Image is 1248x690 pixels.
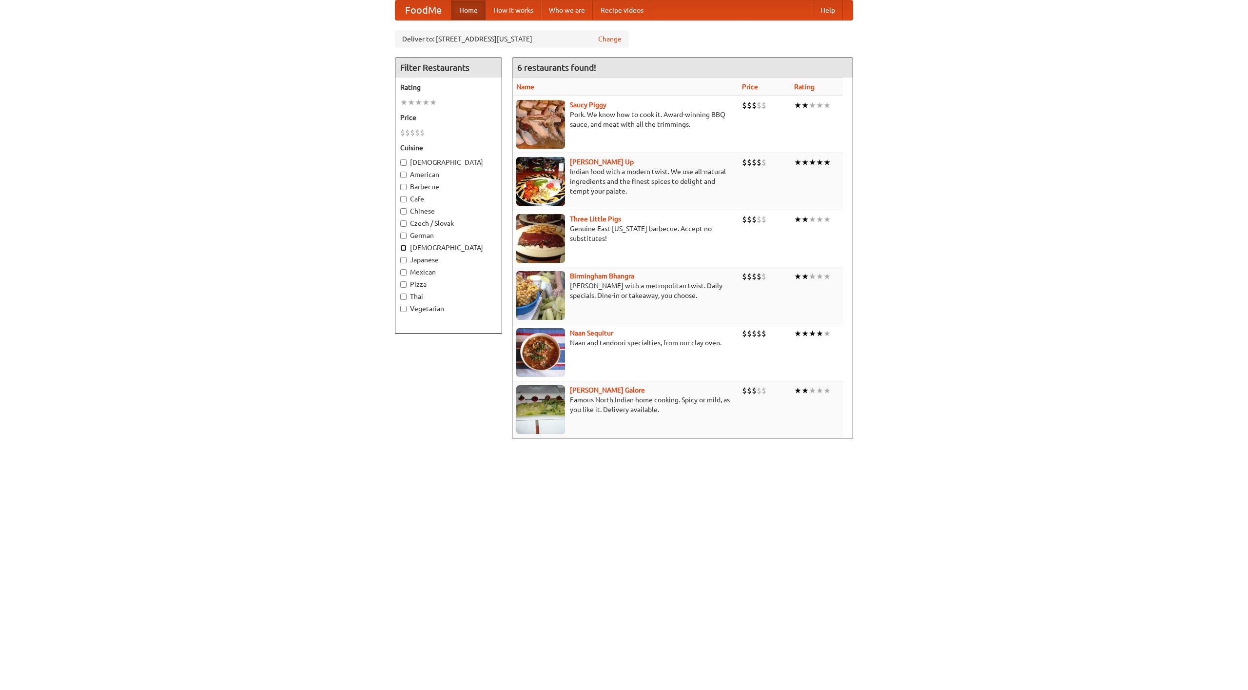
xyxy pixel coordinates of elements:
[400,279,497,289] label: Pizza
[816,271,823,282] li: ★
[570,329,613,337] a: Naan Sequitur
[801,157,809,168] li: ★
[761,328,766,339] li: $
[400,294,407,300] input: Thai
[400,267,497,277] label: Mexican
[809,100,816,111] li: ★
[816,157,823,168] li: ★
[400,281,407,288] input: Pizza
[408,97,415,108] li: ★
[451,0,486,20] a: Home
[598,34,622,44] a: Change
[752,157,757,168] li: $
[516,110,734,129] p: Pork. We know how to cook it. Award-winning BBQ sauce, and meat with all the trimmings.
[816,385,823,396] li: ★
[400,231,497,240] label: German
[400,158,497,167] label: [DEMOGRAPHIC_DATA]
[742,100,747,111] li: $
[516,395,734,414] p: Famous North Indian home cooking. Spicy or mild, as you like it. Delivery available.
[420,127,425,138] li: $
[761,271,766,282] li: $
[794,157,801,168] li: ★
[752,271,757,282] li: $
[747,100,752,111] li: $
[823,157,831,168] li: ★
[570,272,634,280] b: Birmingham Bhangra
[570,101,606,109] b: Saucy Piggy
[400,269,407,276] input: Mexican
[415,97,422,108] li: ★
[823,100,831,111] li: ★
[516,157,565,206] img: curryup.jpg
[516,281,734,300] p: [PERSON_NAME] with a metropolitan twist. Daily specials. Dine-in or takeaway, you choose.
[823,271,831,282] li: ★
[757,328,761,339] li: $
[742,271,747,282] li: $
[752,214,757,225] li: $
[400,184,407,190] input: Barbecue
[794,100,801,111] li: ★
[400,196,407,202] input: Cafe
[593,0,651,20] a: Recipe videos
[400,82,497,92] h5: Rating
[400,97,408,108] li: ★
[801,271,809,282] li: ★
[400,220,407,227] input: Czech / Slovak
[794,328,801,339] li: ★
[395,0,451,20] a: FoodMe
[742,214,747,225] li: $
[395,30,629,48] div: Deliver to: [STREET_ADDRESS][US_STATE]
[823,385,831,396] li: ★
[742,385,747,396] li: $
[794,271,801,282] li: ★
[516,83,534,91] a: Name
[400,127,405,138] li: $
[742,328,747,339] li: $
[747,214,752,225] li: $
[429,97,437,108] li: ★
[757,214,761,225] li: $
[400,170,497,179] label: American
[761,385,766,396] li: $
[400,245,407,251] input: [DEMOGRAPHIC_DATA]
[816,328,823,339] li: ★
[809,271,816,282] li: ★
[400,292,497,301] label: Thai
[570,215,621,223] b: Three Little Pigs
[809,157,816,168] li: ★
[809,328,816,339] li: ★
[761,157,766,168] li: $
[405,127,410,138] li: $
[415,127,420,138] li: $
[400,172,407,178] input: American
[400,304,497,314] label: Vegetarian
[400,218,497,228] label: Czech / Slovak
[757,100,761,111] li: $
[757,271,761,282] li: $
[761,214,766,225] li: $
[400,233,407,239] input: German
[801,100,809,111] li: ★
[747,271,752,282] li: $
[747,328,752,339] li: $
[516,224,734,243] p: Genuine East [US_STATE] barbecue. Accept no substitutes!
[823,214,831,225] li: ★
[516,385,565,434] img: currygalore.jpg
[801,328,809,339] li: ★
[400,143,497,153] h5: Cuisine
[570,386,645,394] a: [PERSON_NAME] Galore
[794,385,801,396] li: ★
[742,83,758,91] a: Price
[400,182,497,192] label: Barbecue
[516,271,565,320] img: bhangra.jpg
[761,100,766,111] li: $
[757,385,761,396] li: $
[541,0,593,20] a: Who we are
[400,306,407,312] input: Vegetarian
[400,206,497,216] label: Chinese
[400,194,497,204] label: Cafe
[570,158,634,166] a: [PERSON_NAME] Up
[794,83,815,91] a: Rating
